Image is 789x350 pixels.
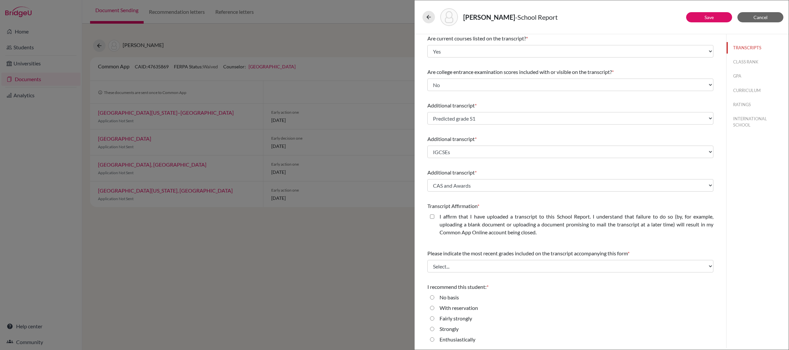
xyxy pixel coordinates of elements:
span: Are college entrance examination scores included with or visible on the transcript? [427,69,612,75]
span: Additional transcript [427,169,475,175]
button: TRANSCRIPTS [727,42,789,54]
button: CLASS RANK [727,56,789,68]
span: I recommend this student: [427,284,487,290]
button: RATINGS [727,99,789,110]
span: Additional transcript [427,102,475,108]
button: GPA [727,70,789,82]
button: INTERNATIONAL SCHOOL [727,113,789,131]
label: Fairly strongly [440,315,472,322]
span: Additional transcript [427,136,475,142]
span: Transcript Affirmation [427,203,477,209]
span: - School Report [515,13,558,21]
strong: [PERSON_NAME] [463,13,515,21]
span: Please indicate the most recent grades included on the transcript accompanying this form [427,250,628,256]
span: Are current courses listed on the transcript? [427,35,526,41]
label: With reservation [440,304,478,312]
label: Strongly [440,325,459,333]
label: Enthusiastically [440,336,475,343]
button: CURRICULUM [727,85,789,96]
label: No basis [440,293,459,301]
label: I affirm that I have uploaded a transcript to this School Report. I understand that failure to do... [440,213,713,236]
